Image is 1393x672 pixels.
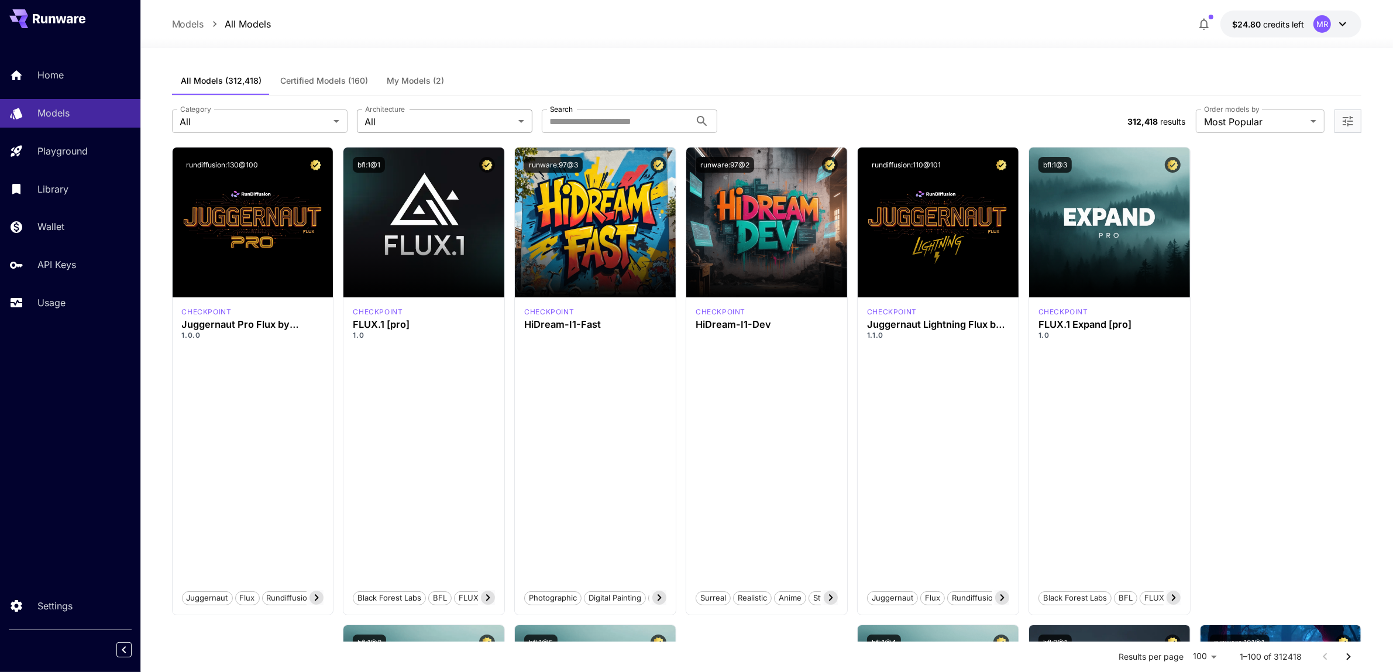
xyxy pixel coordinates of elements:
button: Collapse sidebar [116,642,132,657]
button: Certified Model – Vetted for best performance and includes a commercial license. [1165,635,1181,650]
h3: Juggernaut Lightning Flux by RunDiffusion [867,319,1009,330]
button: Certified Model – Vetted for best performance and includes a commercial license. [479,635,495,650]
a: All Models [225,17,271,31]
button: juggernaut [867,590,918,605]
button: FLUX.1 [pro] [454,590,508,605]
button: bfl:2@1 [1038,635,1072,650]
p: 1.0 [353,330,495,341]
button: Realistic [733,590,772,605]
button: flux [920,590,945,605]
span: FLUX.1 [pro] [455,592,508,604]
button: Black Forest Labs [1038,590,1112,605]
div: FLUX.1 D [867,307,917,317]
p: checkpoint [524,307,574,317]
a: Models [172,17,204,31]
div: HiDream-I1-Dev [696,319,838,330]
p: API Keys [37,258,76,272]
p: Library [37,182,68,196]
div: MR [1313,15,1331,33]
button: Certified Model – Vetted for best performance and includes a commercial license. [993,635,1009,650]
span: Surreal [696,592,730,604]
p: checkpoint [867,307,917,317]
label: Category [180,104,211,114]
button: Digital Painting [584,590,646,605]
button: bfl:1@3 [1038,157,1072,173]
span: flux [921,592,944,604]
button: Certified Model – Vetted for best performance and includes a commercial license. [993,157,1009,173]
p: checkpoint [182,307,232,317]
button: runware:97@2 [696,157,754,173]
span: flux [236,592,259,604]
span: Black Forest Labs [353,592,425,604]
span: All [180,115,329,129]
button: Open more filters [1341,114,1355,129]
p: Usage [37,296,66,310]
button: Certified Model – Vetted for best performance and includes a commercial license. [651,157,666,173]
button: Go to next page [1337,645,1360,668]
button: rundiffusion [262,590,317,605]
button: Certified Model – Vetted for best performance and includes a commercial license. [308,157,324,173]
button: bfl:1@4 [867,635,901,650]
span: Black Forest Labs [1039,592,1111,604]
button: bfl:1@2 [353,635,386,650]
span: All Models (312,418) [181,76,262,86]
button: Certified Model – Vetted for best performance and includes a commercial license. [651,635,666,650]
p: 1.0 [1038,330,1181,341]
span: Realistic [734,592,771,604]
span: rundiffusion [948,592,1002,604]
div: $24.80008 [1232,18,1304,30]
button: rundiffusion:130@100 [182,157,263,173]
button: BFL [428,590,452,605]
h3: FLUX.1 Expand [pro] [1038,319,1181,330]
button: FLUX.1 Expand [pro] [1140,590,1223,605]
button: Photographic [524,590,582,605]
span: juggernaut [183,592,232,604]
p: Results per page [1119,651,1184,663]
button: $24.80008MR [1220,11,1361,37]
p: checkpoint [696,307,745,317]
button: Certified Model – Vetted for best performance and includes a commercial license. [1336,635,1351,650]
button: Certified Model – Vetted for best performance and includes a commercial license. [479,157,495,173]
button: BFL [1114,590,1137,605]
div: fluxpro [353,307,403,317]
button: juggernaut [182,590,233,605]
button: Certified Model – Vetted for best performance and includes a commercial license. [1165,157,1181,173]
p: 1–100 of 312418 [1240,651,1302,663]
span: FLUX.1 Expand [pro] [1140,592,1223,604]
label: Architecture [365,104,405,114]
div: FLUX.1 D [182,307,232,317]
span: Stylized [809,592,845,604]
p: Models [37,106,70,120]
p: 1.1.0 [867,330,1009,341]
nav: breadcrumb [172,17,271,31]
p: Settings [37,599,73,613]
div: FLUX.1 [pro] [353,319,495,330]
span: $24.80 [1232,19,1263,29]
div: Collapse sidebar [125,639,140,660]
label: Search [550,104,573,114]
button: Black Forest Labs [353,590,426,605]
span: rundiffusion [263,592,317,604]
span: results [1160,116,1185,126]
p: Home [37,68,64,82]
span: Digital Painting [584,592,645,604]
span: My Models (2) [387,76,445,86]
div: Juggernaut Pro Flux by RunDiffusion [182,319,324,330]
p: checkpoint [1038,307,1088,317]
label: Order models by [1204,104,1260,114]
span: Most Popular [1204,115,1306,129]
button: Anime [774,590,806,605]
span: BFL [429,592,451,604]
p: Wallet [37,220,64,234]
p: Playground [37,144,88,158]
p: checkpoint [353,307,403,317]
span: Anime [775,592,806,604]
div: HiDream-I1-Fast [524,319,666,330]
div: HiDream Fast [524,307,574,317]
button: rundiffusion [947,590,1002,605]
button: runware:97@3 [524,157,583,173]
span: Photographic [525,592,581,604]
